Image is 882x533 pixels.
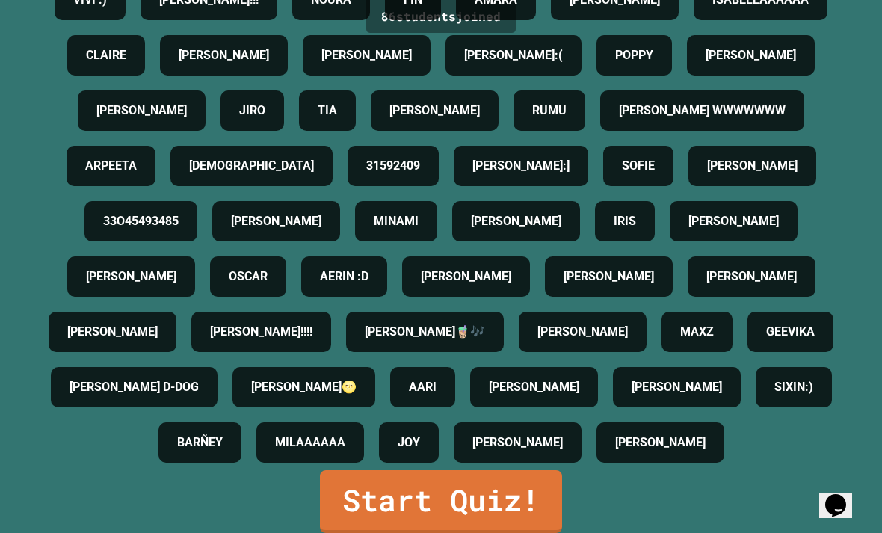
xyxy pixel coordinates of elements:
[472,157,570,175] h4: [PERSON_NAME]:]
[231,212,321,230] h4: [PERSON_NAME]
[70,378,199,396] h4: [PERSON_NAME] D-DOG
[632,378,722,396] h4: [PERSON_NAME]
[615,46,653,64] h4: POPPY
[622,157,655,175] h4: SOFIE
[86,268,176,286] h4: [PERSON_NAME]
[680,323,714,341] h4: MAXZ
[177,434,223,452] h4: BARÑEY
[464,46,563,64] h4: [PERSON_NAME]:(
[365,323,485,341] h4: [PERSON_NAME]🧋🎶
[374,212,419,230] h4: MINAMI
[688,212,779,230] h4: [PERSON_NAME]
[489,378,579,396] h4: [PERSON_NAME]
[707,157,798,175] h4: [PERSON_NAME]
[318,102,337,120] h4: TIA
[179,46,269,64] h4: [PERSON_NAME]
[706,46,796,64] h4: [PERSON_NAME]
[421,268,511,286] h4: [PERSON_NAME]
[229,268,268,286] h4: OSCAR
[615,434,706,452] h4: [PERSON_NAME]
[239,102,265,120] h4: JIRO
[320,470,562,533] a: Start Quiz!
[210,323,312,341] h4: [PERSON_NAME]!!!!
[564,268,654,286] h4: [PERSON_NAME]
[389,102,480,120] h4: [PERSON_NAME]
[366,157,420,175] h4: 31592409
[67,323,158,341] h4: [PERSON_NAME]
[398,434,420,452] h4: JOY
[471,212,561,230] h4: [PERSON_NAME]
[774,378,813,396] h4: SIXIN:)
[537,323,628,341] h4: [PERSON_NAME]
[96,102,187,120] h4: [PERSON_NAME]
[85,157,137,175] h4: ARPEETA
[409,378,437,396] h4: AARI
[103,212,179,230] h4: 33O45493485
[275,434,345,452] h4: MILAAAAAA
[189,157,314,175] h4: [DEMOGRAPHIC_DATA]
[321,46,412,64] h4: [PERSON_NAME]
[472,434,563,452] h4: [PERSON_NAME]
[819,473,867,518] iframe: chat widget
[706,268,797,286] h4: [PERSON_NAME]
[532,102,567,120] h4: RUMU
[614,212,636,230] h4: IRIS
[251,378,357,396] h4: [PERSON_NAME]🌝
[320,268,368,286] h4: AERIN :D
[619,102,786,120] h4: [PERSON_NAME] WWWWWWW
[766,323,815,341] h4: GEEVIKA
[86,46,126,64] h4: CLAIRE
